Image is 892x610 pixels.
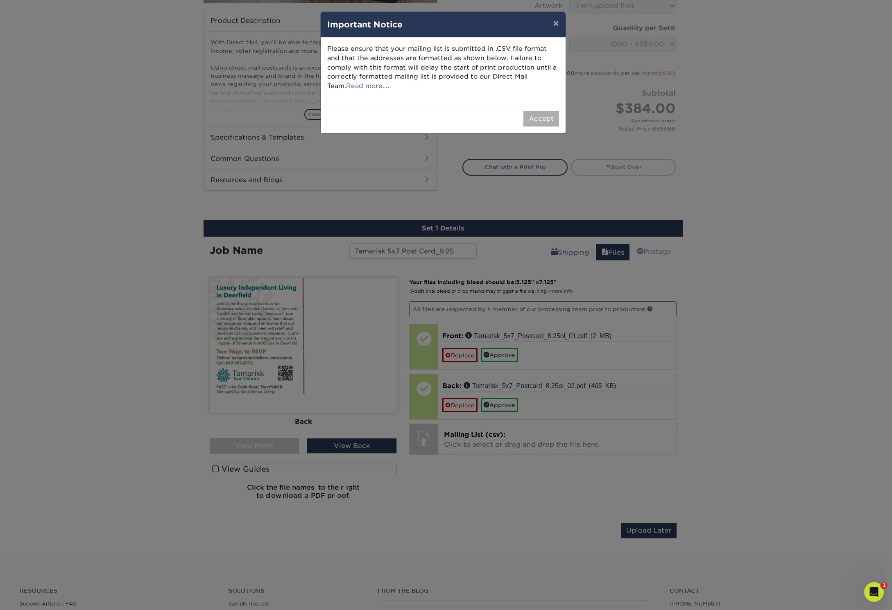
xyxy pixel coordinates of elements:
h4: Important Notice [327,18,559,31]
span: 1 [881,582,887,589]
button: Accept [523,111,559,127]
a: Read more... [346,82,387,90]
iframe: Intercom live chat [864,582,884,602]
button: × [546,12,565,35]
p: Please ensure that your mailing list is submitted in .CSV file format and that the addresses are ... [327,44,559,91]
